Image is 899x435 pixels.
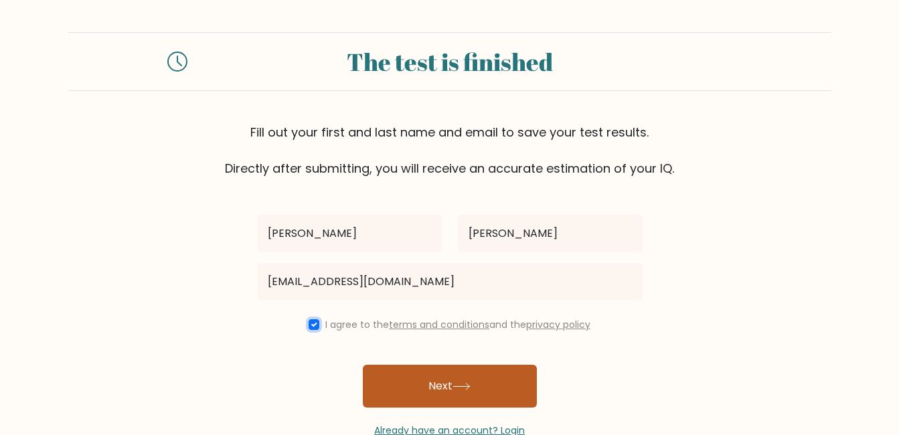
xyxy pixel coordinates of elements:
input: First name [257,215,442,252]
label: I agree to the and the [325,318,590,331]
button: Next [363,365,537,408]
a: privacy policy [526,318,590,331]
input: Email [257,263,643,300]
div: Fill out your first and last name and email to save your test results. Directly after submitting,... [68,123,831,177]
div: The test is finished [203,43,696,80]
input: Last name [458,215,643,252]
a: terms and conditions [389,318,489,331]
